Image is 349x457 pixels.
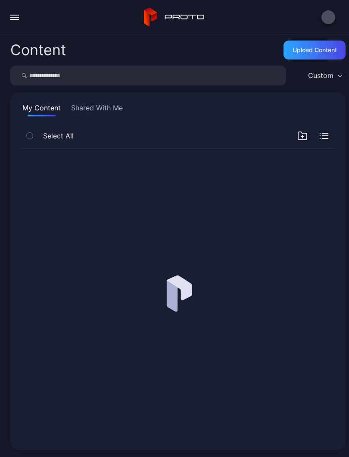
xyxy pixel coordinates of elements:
[304,66,346,85] button: Custom
[21,103,62,116] button: My Content
[293,47,337,53] div: Upload Content
[10,43,66,57] div: Content
[43,131,74,141] span: Select All
[69,103,125,116] button: Shared With Me
[308,71,333,80] div: Custom
[284,41,346,59] button: Upload Content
